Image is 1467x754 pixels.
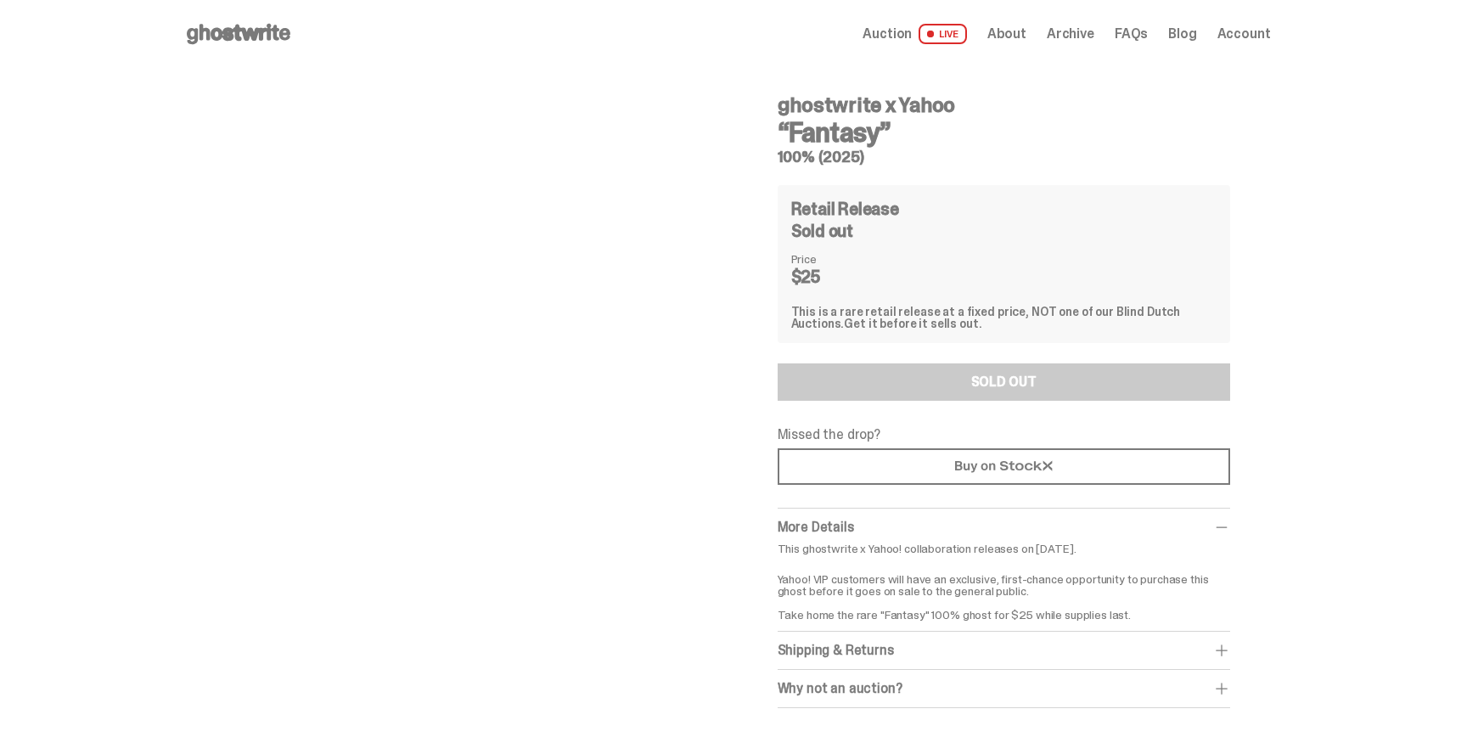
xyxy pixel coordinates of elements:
span: Auction [863,27,912,41]
dd: $25 [791,268,876,285]
a: FAQs [1115,27,1148,41]
span: LIVE [919,24,967,44]
a: Account [1217,27,1271,41]
span: More Details [778,518,854,536]
a: Archive [1047,27,1094,41]
p: Yahoo! VIP customers will have an exclusive, first-chance opportunity to purchase this ghost befo... [778,561,1230,621]
div: This is a rare retail release at a fixed price, NOT one of our Blind Dutch Auctions. [791,306,1217,329]
h4: Retail Release [791,200,899,217]
a: About [987,27,1026,41]
p: This ghostwrite x Yahoo! collaboration releases on [DATE]. [778,543,1230,554]
h5: 100% (2025) [778,149,1230,165]
div: Why not an auction? [778,680,1230,697]
a: Blog [1168,27,1196,41]
a: Auction LIVE [863,24,966,44]
div: Sold out [791,222,1217,239]
h3: “Fantasy” [778,119,1230,146]
dt: Price [791,253,876,265]
p: Missed the drop? [778,428,1230,442]
h4: ghostwrite x Yahoo [778,95,1230,115]
div: SOLD OUT [971,375,1037,389]
button: SOLD OUT [778,363,1230,401]
div: Shipping & Returns [778,642,1230,659]
span: Get it before it sells out. [844,316,981,331]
